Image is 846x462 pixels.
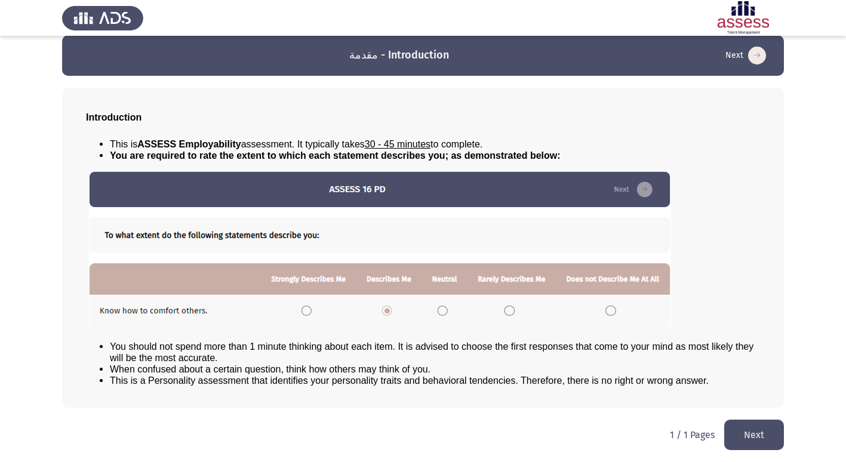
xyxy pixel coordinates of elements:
button: load next page [722,46,770,65]
span: When confused about a certain question, think how others may think of you. [110,364,430,374]
img: Assess Talent Management logo [62,1,143,35]
img: Assessment logo of ASSESS Employability - EBI [703,1,784,35]
span: This is a Personality assessment that identifies your personality traits and behavioral tendencie... [110,375,709,386]
span: This is assessment. It typically takes to complete. [110,139,482,149]
p: 1 / 1 Pages [670,429,715,441]
b: ASSESS Employability [137,139,241,149]
span: You should not spend more than 1 minute thinking about each item. It is advised to choose the fir... [110,341,753,363]
h3: مقدمة - Introduction [349,48,449,63]
span: You are required to rate the extent to which each statement describes you; as demonstrated below: [110,150,561,161]
u: 30 - 45 minutes [365,139,430,149]
button: load next page [724,420,784,450]
span: Introduction [86,112,141,122]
